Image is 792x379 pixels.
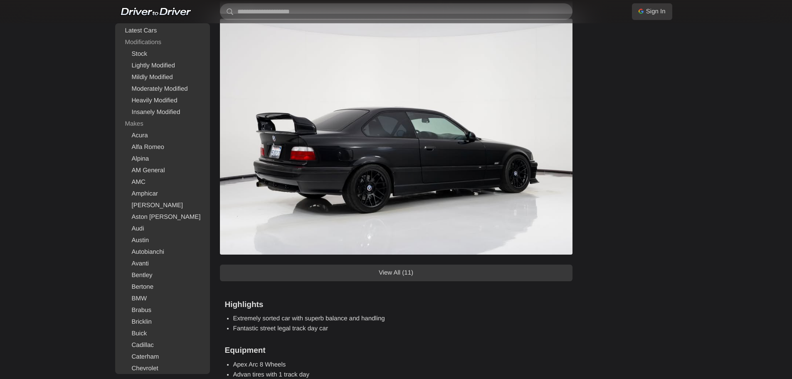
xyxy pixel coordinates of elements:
[233,324,567,334] li: Fantastic street legal track day car
[233,360,567,370] li: Apex Arc 8 Wheels
[117,48,208,60] a: Stock
[117,60,208,72] a: Lightly Modified
[117,235,208,246] a: Austin
[233,314,567,324] li: Extremely sorted car with superb balance and handling
[220,19,572,254] img: 1995 BMW M3 for sale
[225,345,567,357] h3: Equipment
[117,223,208,235] a: Audi
[117,141,208,153] a: Alfa Romeo
[117,305,208,316] a: Brabus
[117,188,208,200] a: Amphicar
[117,281,208,293] a: Bertone
[117,339,208,351] a: Cadillac
[117,258,208,270] a: Avanti
[225,300,567,311] h3: Highlights
[117,37,208,48] div: Modifications
[632,3,672,20] a: Sign In
[117,200,208,211] a: [PERSON_NAME]
[117,153,208,165] a: Alpina
[117,270,208,281] a: Bentley
[117,293,208,305] a: BMW
[117,95,208,107] a: Heavily Modified
[117,316,208,328] a: Bricklin
[117,351,208,363] a: Caterham
[117,165,208,176] a: AM General
[117,246,208,258] a: Autobianchi
[117,72,208,83] a: Mildly Modified
[117,176,208,188] a: AMC
[220,265,572,281] a: View All (11)
[117,363,208,374] a: Chevrolet
[117,118,208,130] div: Makes
[117,83,208,95] a: Moderately Modified
[117,25,208,37] a: Latest Cars
[117,107,208,118] a: Insanely Modified
[117,328,208,339] a: Buick
[117,211,208,223] a: Aston [PERSON_NAME]
[117,130,208,141] a: Acura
